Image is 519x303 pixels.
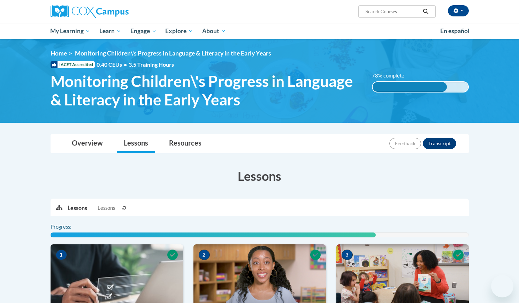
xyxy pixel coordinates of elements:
a: Engage [126,23,161,39]
span: 3 [342,250,353,260]
label: Progress: [51,223,91,231]
img: Cox Campus [51,5,129,18]
span: Learn [99,27,121,35]
a: Learn [95,23,126,39]
button: Search [420,7,431,16]
a: Cox Campus [51,5,183,18]
span: About [202,27,226,35]
h3: Lessons [51,167,469,185]
a: My Learning [46,23,95,39]
span: • [124,61,127,68]
iframe: Button to launch messaging window [491,275,513,297]
span: 1 [56,250,67,260]
input: Search Courses [365,7,420,16]
span: IACET Accredited [51,61,95,68]
span: My Learning [50,27,90,35]
button: Transcript [423,138,456,149]
span: Monitoring Children\'s Progress in Language & Literacy in the Early Years [75,50,271,57]
span: 0.40 CEUs [97,61,129,68]
label: 78% complete [372,72,412,80]
button: Account Settings [448,5,469,16]
a: Resources [162,134,208,153]
span: 2 [199,250,210,260]
p: Lessons [68,204,87,212]
a: Explore [161,23,198,39]
span: 3.5 Training Hours [129,61,174,68]
div: Main menu [40,23,479,39]
button: Feedback [389,138,421,149]
a: Home [51,50,67,57]
div: 78% complete [373,82,447,92]
a: Lessons [117,134,155,153]
span: Lessons [98,204,115,212]
a: About [198,23,230,39]
a: Overview [65,134,110,153]
span: Engage [130,27,157,35]
span: En español [440,27,470,35]
a: En español [436,24,474,38]
span: Monitoring Children\'s Progress in Language & Literacy in the Early Years [51,72,362,109]
span: Explore [165,27,193,35]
